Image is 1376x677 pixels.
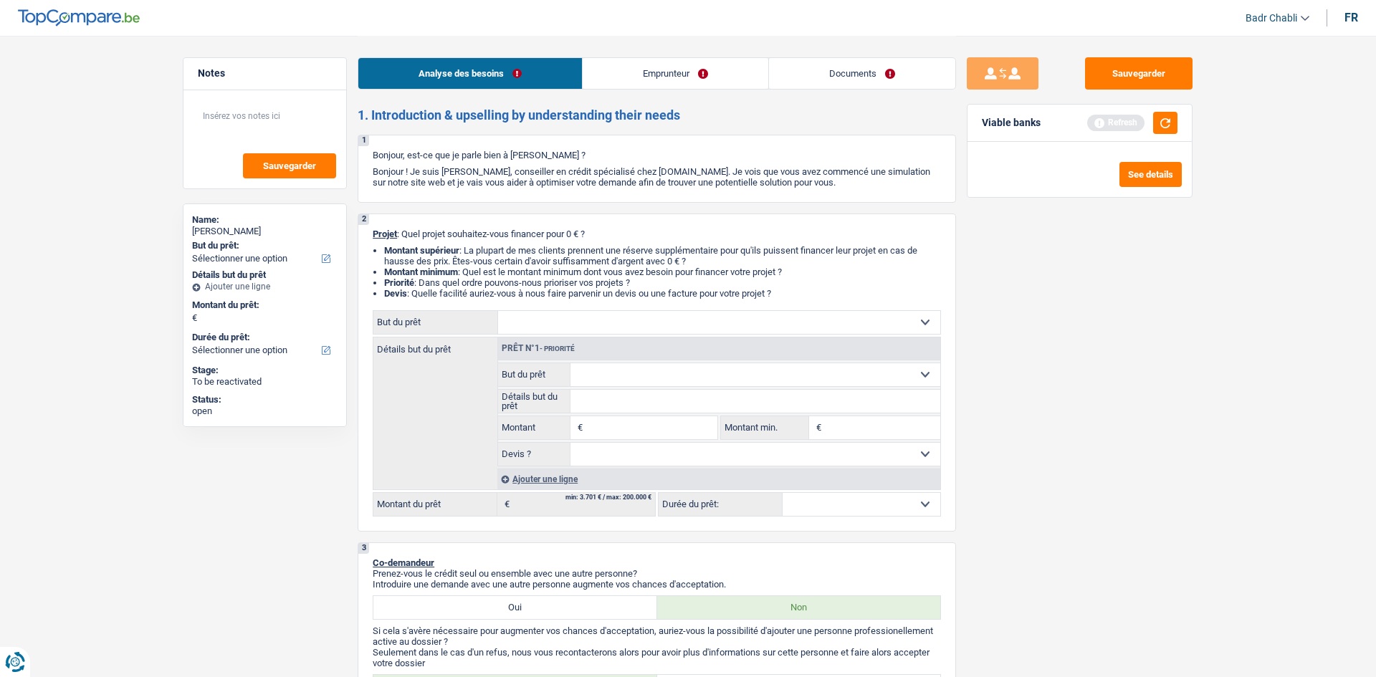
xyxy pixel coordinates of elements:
div: Prêt n°1 [498,344,578,353]
label: Non [657,596,941,619]
label: Montant du prêt: [192,299,335,311]
span: € [809,416,825,439]
div: Ajouter une ligne [497,469,940,489]
button: See details [1119,162,1182,187]
strong: Priorité [384,277,414,288]
label: But du prêt: [192,240,335,251]
img: TopCompare Logo [18,9,140,27]
p: Seulement dans le cas d'un refus, nous vous recontacterons alors pour avoir plus d'informations s... [373,647,941,668]
span: - Priorité [540,345,575,352]
p: Bonjour, est-ce que je parle bien à [PERSON_NAME] ? [373,150,941,160]
div: min: 3.701 € / max: 200.000 € [565,494,651,501]
a: Analyse des besoins [358,58,582,89]
span: Co-demandeur [373,557,434,568]
div: Stage: [192,365,338,376]
span: Devis [384,288,407,299]
div: Name: [192,214,338,226]
li: : Quelle facilité auriez-vous à nous faire parvenir un devis ou une facture pour votre projet ? [384,288,941,299]
div: 2 [358,214,369,225]
label: But du prêt [373,311,498,334]
button: Sauvegarder [243,153,336,178]
label: Détails but du prêt [498,390,570,413]
h2: 1. Introduction & upselling by understanding their needs [358,107,956,123]
div: Ajouter une ligne [192,282,338,292]
div: fr [1344,11,1358,24]
div: 1 [358,135,369,146]
h5: Notes [198,67,332,80]
label: Durée du prêt: [192,332,335,343]
p: Bonjour ! Je suis [PERSON_NAME], conseiller en crédit spécialisé chez [DOMAIN_NAME]. Je vois que ... [373,166,941,188]
label: Durée du prêt: [659,493,783,516]
label: Montant [498,416,570,439]
div: Viable banks [982,117,1041,129]
label: Détails but du prêt [373,337,497,354]
label: Devis ? [498,443,570,466]
span: Sauvegarder [263,161,316,171]
li: : Quel est le montant minimum dont vous avez besoin pour financer votre projet ? [384,267,941,277]
span: Projet [373,229,397,239]
div: Refresh [1087,115,1145,130]
div: Détails but du prêt [192,269,338,281]
strong: Montant minimum [384,267,458,277]
a: Documents [769,58,955,89]
span: € [192,312,197,324]
div: [PERSON_NAME] [192,226,338,237]
span: € [570,416,586,439]
label: Montant min. [721,416,808,439]
p: Introduire une demande avec une autre personne augmente vos chances d'acceptation. [373,579,941,590]
li: : La plupart de mes clients prennent une réserve supplémentaire pour qu'ils puissent financer leu... [384,245,941,267]
label: Montant du prêt [373,493,497,516]
div: 3 [358,543,369,554]
p: : Quel projet souhaitez-vous financer pour 0 € ? [373,229,941,239]
div: open [192,405,338,417]
a: Emprunteur [583,58,768,89]
div: Status: [192,394,338,405]
li: : Dans quel ordre pouvons-nous prioriser vos projets ? [384,277,941,288]
div: To be reactivated [192,376,338,388]
p: Si cela s'avère nécessaire pour augmenter vos chances d'acceptation, auriez-vous la possibilité d... [373,625,941,647]
span: Badr Chabli [1246,12,1297,24]
span: € [497,493,513,516]
button: Sauvegarder [1085,57,1193,90]
label: But du prêt [498,363,570,386]
label: Oui [373,596,657,619]
strong: Montant supérieur [384,245,459,256]
a: Badr Chabli [1234,6,1309,30]
p: Prenez-vous le crédit seul ou ensemble avec une autre personne? [373,568,941,579]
